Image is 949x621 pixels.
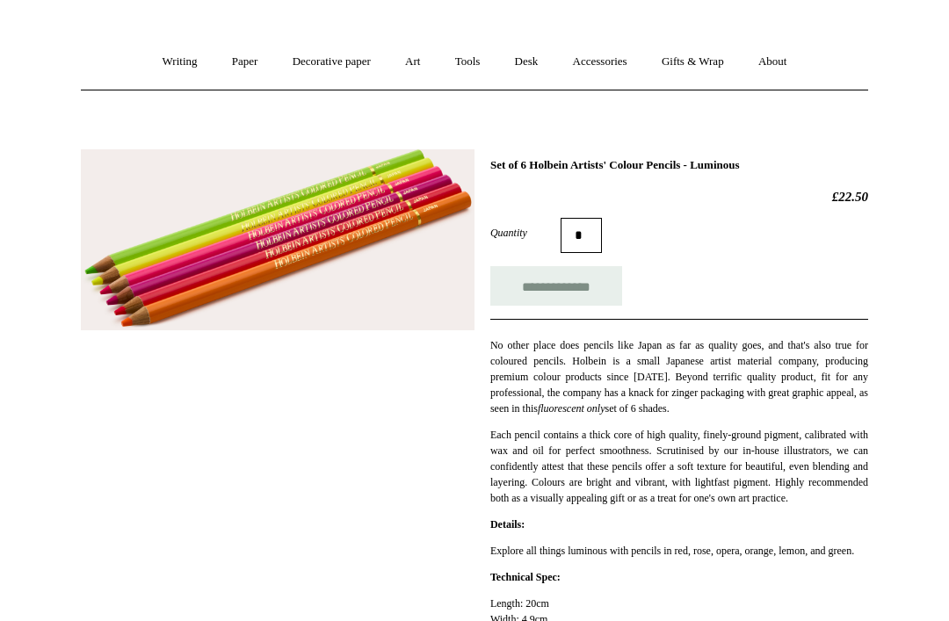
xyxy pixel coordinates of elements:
a: Accessories [557,39,643,85]
a: Desk [499,39,554,85]
a: Gifts & Wrap [646,39,740,85]
label: Quantity [490,225,561,241]
h2: £22.50 [490,189,868,205]
p: Each pencil contains a thick core of high quality, finely-ground pigment, calibrated with wax and... [490,427,868,506]
img: Set of 6 Holbein Artists' Colour Pencils - Luminous [81,149,474,331]
a: Writing [147,39,214,85]
p: Explore all things luminous with pencils in red, rose, opera, orange, lemon, and green. [490,543,868,559]
a: Tools [439,39,496,85]
em: fluorescent only [538,402,605,415]
strong: Details: [490,518,525,531]
a: About [743,39,803,85]
a: Decorative paper [277,39,387,85]
h1: Set of 6 Holbein Artists' Colour Pencils - Luminous [490,158,868,172]
strong: Technical Spec: [490,571,561,583]
p: No other place does pencils like Japan as far as quality goes, and that's also true for coloured ... [490,337,868,416]
a: Paper [216,39,274,85]
a: Art [389,39,436,85]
